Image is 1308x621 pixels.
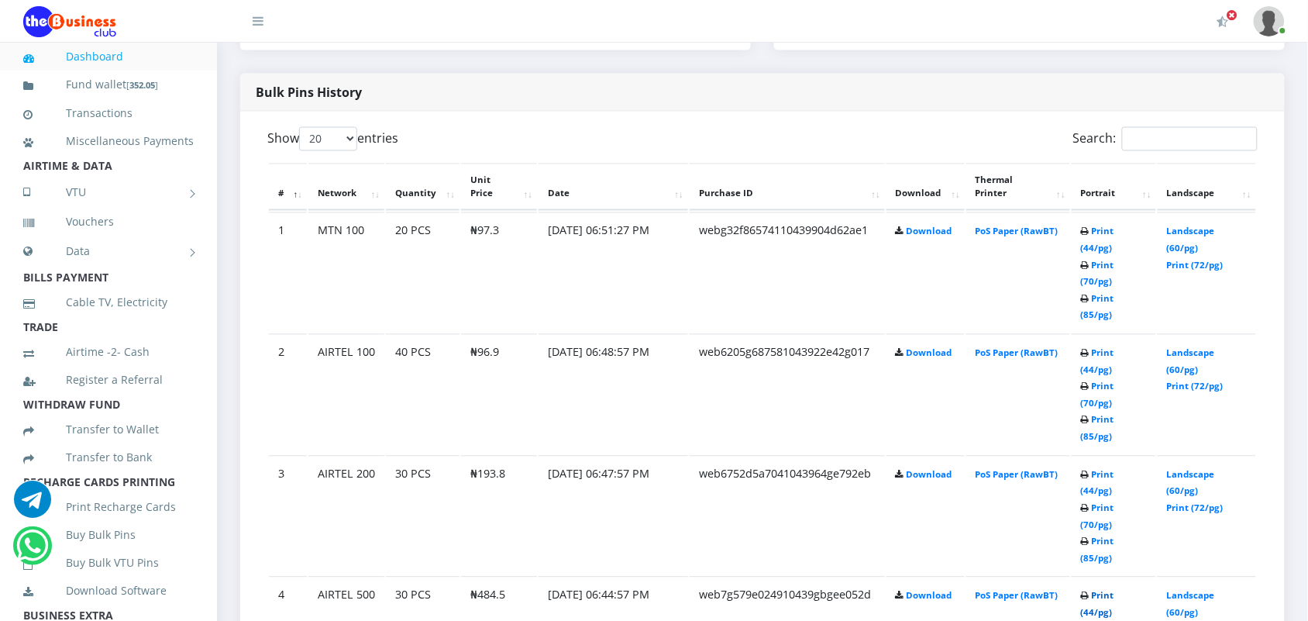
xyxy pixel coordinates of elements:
[23,334,194,370] a: Airtime -2- Cash
[539,456,688,576] td: [DATE] 06:47:57 PM
[539,212,688,333] td: [DATE] 06:51:27 PM
[539,164,688,212] th: Date: activate to sort column ascending
[126,79,158,91] small: [ ]
[299,127,357,151] select: Showentries
[23,285,194,320] a: Cable TV, Electricity
[23,440,194,475] a: Transfer to Bank
[966,164,1070,212] th: Thermal Printer: activate to sort column ascending
[461,334,537,454] td: ₦96.9
[539,334,688,454] td: [DATE] 06:48:57 PM
[690,164,885,212] th: Purchase ID: activate to sort column ascending
[976,590,1058,602] a: PoS Paper (RawBT)
[1167,226,1215,254] a: Landscape (60/pg)
[1217,16,1229,28] i: Activate Your Membership
[690,456,885,576] td: web6752d5a7041043964ge792eb
[23,6,116,37] img: Logo
[1254,6,1285,36] img: User
[1081,293,1114,322] a: Print (85/pg)
[23,545,194,581] a: Buy Bulk VTU Pins
[23,204,194,240] a: Vouchers
[1122,127,1258,151] input: Search:
[308,456,384,576] td: AIRTEL 200
[690,334,885,454] td: web6205g687581043922e42g017
[23,39,194,74] a: Dashboard
[269,334,307,454] td: 2
[1072,164,1156,212] th: Portrait: activate to sort column ascending
[1227,9,1238,21] span: Activate Your Membership
[23,232,194,271] a: Data
[1081,226,1114,254] a: Print (44/pg)
[461,164,537,212] th: Unit Price: activate to sort column ascending
[269,164,307,212] th: #: activate to sort column descending
[386,456,460,576] td: 30 PCS
[461,456,537,576] td: ₦193.8
[907,590,952,602] a: Download
[1081,502,1114,531] a: Print (70/pg)
[23,67,194,103] a: Fund wallet[352.05]
[308,164,384,212] th: Network: activate to sort column ascending
[308,334,384,454] td: AIRTEL 100
[1167,469,1215,498] a: Landscape (60/pg)
[23,123,194,159] a: Miscellaneous Payments
[1081,260,1114,288] a: Print (70/pg)
[1167,502,1224,514] a: Print (72/pg)
[23,173,194,212] a: VTU
[23,489,194,525] a: Print Recharge Cards
[269,456,307,576] td: 3
[23,517,194,553] a: Buy Bulk Pins
[1073,127,1258,151] label: Search:
[976,347,1058,359] a: PoS Paper (RawBT)
[386,164,460,212] th: Quantity: activate to sort column ascending
[1158,164,1256,212] th: Landscape: activate to sort column ascending
[386,212,460,333] td: 20 PCS
[16,539,48,564] a: Chat for support
[1081,381,1114,409] a: Print (70/pg)
[976,226,1058,237] a: PoS Paper (RawBT)
[23,573,194,609] a: Download Software
[976,469,1058,481] a: PoS Paper (RawBT)
[1167,347,1215,376] a: Landscape (60/pg)
[907,226,952,237] a: Download
[907,469,952,481] a: Download
[129,79,155,91] b: 352.05
[461,212,537,333] td: ₦97.3
[267,127,398,151] label: Show entries
[308,212,384,333] td: MTN 100
[1081,347,1114,376] a: Print (44/pg)
[1167,381,1224,392] a: Print (72/pg)
[1081,414,1114,443] a: Print (85/pg)
[1081,469,1114,498] a: Print (44/pg)
[690,212,885,333] td: webg32f86574110439904d62ae1
[269,212,307,333] td: 1
[23,95,194,131] a: Transactions
[1167,590,1215,619] a: Landscape (60/pg)
[1081,536,1114,564] a: Print (85/pg)
[1167,260,1224,271] a: Print (72/pg)
[1081,590,1114,619] a: Print (44/pg)
[386,334,460,454] td: 40 PCS
[14,492,51,518] a: Chat for support
[23,362,194,398] a: Register a Referral
[256,84,362,101] strong: Bulk Pins History
[886,164,965,212] th: Download: activate to sort column ascending
[907,347,952,359] a: Download
[23,412,194,447] a: Transfer to Wallet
